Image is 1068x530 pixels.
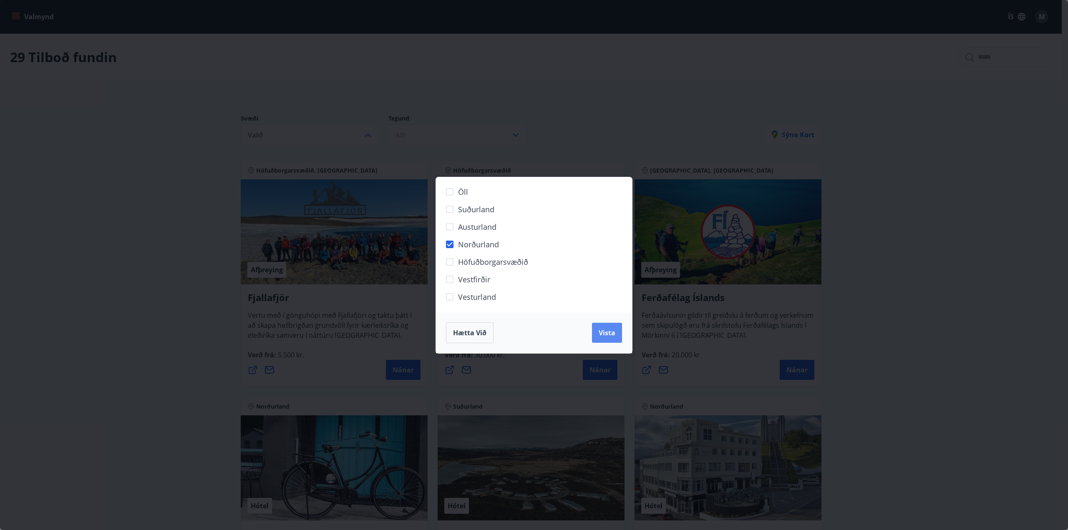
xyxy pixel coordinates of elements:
[446,322,494,343] button: Hætta við
[458,204,494,215] span: Suðurland
[458,256,528,267] span: Höfuðborgarsvæðið
[599,328,615,337] span: Vista
[458,221,496,232] span: Austurland
[592,323,622,343] button: Vista
[458,274,490,285] span: Vestfirðir
[453,328,486,337] span: Hætta við
[458,186,468,197] span: Öll
[458,291,496,302] span: Vesturland
[458,239,499,250] span: Norðurland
